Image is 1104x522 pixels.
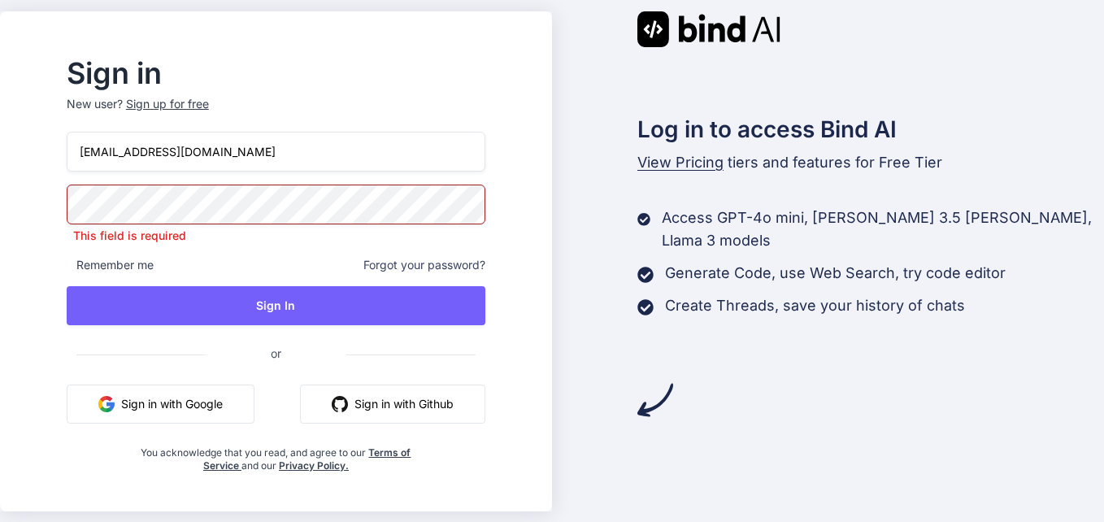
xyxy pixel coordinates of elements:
img: google [98,396,115,412]
img: Bind AI logo [637,11,780,47]
input: Login or Email [67,132,485,172]
p: This field is required [67,228,485,244]
p: Create Threads, save your history of chats [665,294,965,317]
p: Generate Code, use Web Search, try code editor [665,262,1006,285]
h2: Log in to access Bind AI [637,112,1104,146]
button: Sign in with Google [67,385,254,424]
div: You acknowledge that you read, and agree to our and our [137,437,416,472]
button: Sign in with Github [300,385,485,424]
img: arrow [637,382,673,418]
p: New user? [67,96,485,132]
h2: Sign in [67,60,485,86]
p: Access GPT-4o mini, [PERSON_NAME] 3.5 [PERSON_NAME], Llama 3 models [662,207,1104,252]
span: or [206,333,346,373]
a: Terms of Service [203,446,411,472]
img: github [332,396,348,412]
span: Remember me [67,257,154,273]
div: Sign up for free [126,96,209,112]
span: Forgot your password? [363,257,485,273]
span: View Pricing [637,154,724,171]
a: Privacy Policy. [279,459,349,472]
p: tiers and features for Free Tier [637,151,1104,174]
button: Sign In [67,286,485,325]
